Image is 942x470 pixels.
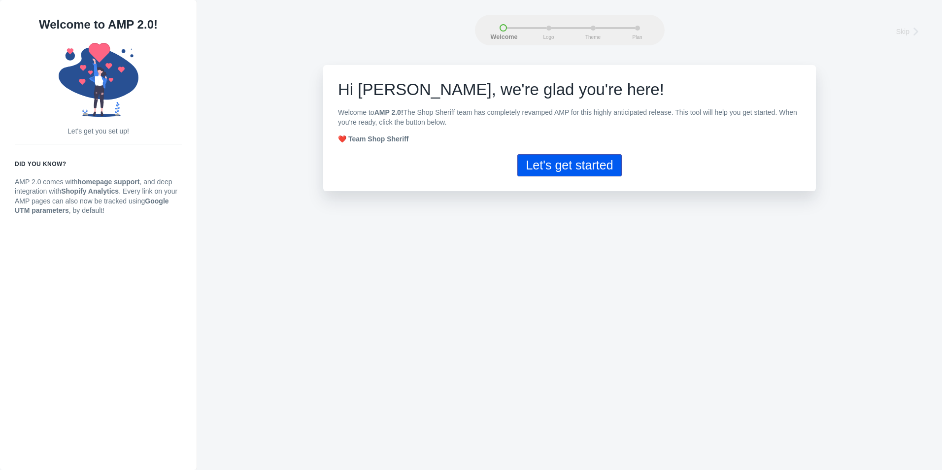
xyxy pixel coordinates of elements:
[15,177,182,216] p: AMP 2.0 comes with , and deep integration with . Every link on your AMP pages can also now be tra...
[374,108,404,116] b: AMP 2.0!
[491,34,515,41] span: Welcome
[537,34,561,40] span: Logo
[61,187,119,195] strong: Shopify Analytics
[15,15,182,34] h1: Welcome to AMP 2.0!
[896,27,909,36] span: Skip
[77,178,139,186] strong: homepage support
[338,135,409,143] strong: ❤️ Team Shop Sheriff
[581,34,606,40] span: Theme
[338,108,801,127] p: Welcome to The Shop Sheriff team has completely revamped AMP for this highly anticipated release....
[893,421,930,458] iframe: Drift Widget Chat Controller
[15,159,182,169] h6: Did you know?
[896,24,925,37] a: Skip
[517,154,621,176] button: Let's get started
[338,80,801,100] h1: e're glad you're here!
[338,80,512,99] span: Hi [PERSON_NAME], w
[15,197,169,215] strong: Google UTM parameters
[625,34,650,40] span: Plan
[15,127,182,136] p: Let's get you set up!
